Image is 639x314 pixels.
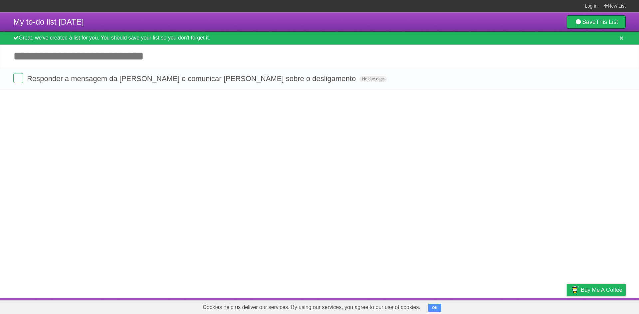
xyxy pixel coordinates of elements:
a: About [478,300,492,312]
a: Privacy [558,300,575,312]
b: This List [596,19,618,25]
span: My to-do list [DATE] [13,17,84,26]
img: Buy me a coffee [570,284,579,295]
a: Terms [535,300,550,312]
a: Suggest a feature [584,300,626,312]
span: Responder a mensagem da [PERSON_NAME] e comunicar [PERSON_NAME] sobre o desligamento [27,74,357,83]
a: Developers [500,300,527,312]
span: No due date [359,76,386,82]
button: OK [428,304,441,312]
label: Done [13,73,23,83]
span: Cookies help us deliver our services. By using our services, you agree to our use of cookies. [196,301,427,314]
a: Buy me a coffee [567,284,626,296]
span: Buy me a coffee [581,284,622,296]
a: SaveThis List [567,15,626,29]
